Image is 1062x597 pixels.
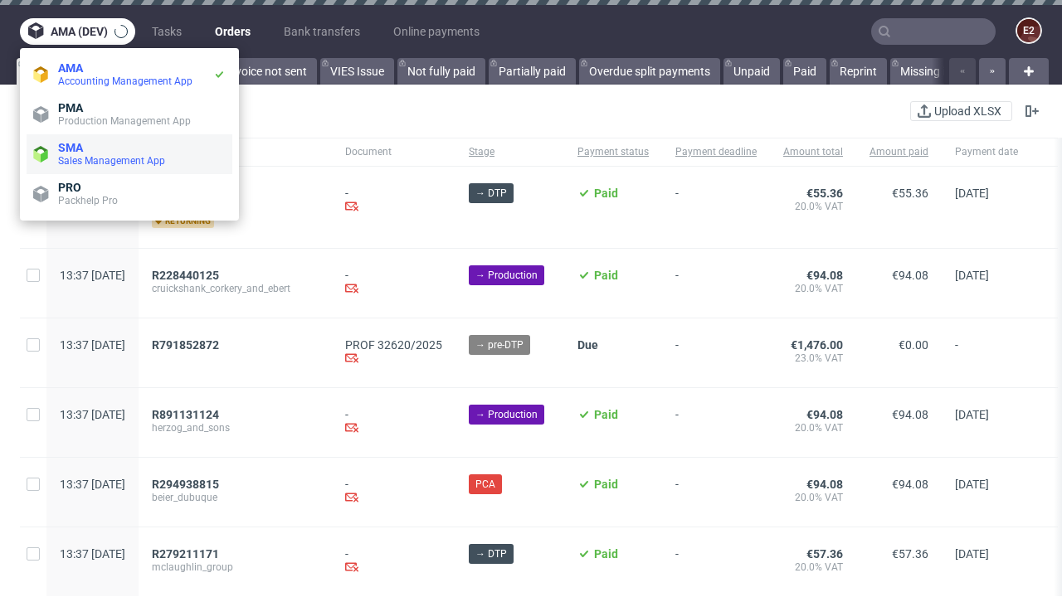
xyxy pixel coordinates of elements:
span: [DATE] [955,187,989,200]
a: PMAProduction Management App [27,95,232,134]
span: [DATE] [955,408,989,421]
a: Orders [205,18,261,45]
span: → DTP [475,186,507,201]
span: €1,476.00 [791,338,843,352]
span: €94.08 [806,408,843,421]
div: - [345,547,442,576]
span: → pre-DTP [475,337,524,352]
a: Unpaid [723,58,780,85]
figcaption: e2 [1017,19,1040,42]
a: R891131124 [152,408,222,421]
span: - [675,547,757,576]
a: Invoice not sent [216,58,317,85]
span: Paid [594,547,618,561]
span: €94.08 [892,478,928,491]
span: Paid [594,408,618,421]
span: Paid [594,478,618,491]
a: Paid [783,58,826,85]
span: PRO [58,181,81,194]
span: 13:37 [DATE] [60,478,125,491]
a: Tasks [142,18,192,45]
span: €94.08 [806,269,843,282]
a: R228440125 [152,269,222,282]
span: 23.0% VAT [783,352,843,365]
span: 13:37 [DATE] [60,547,125,561]
span: Paid [594,269,618,282]
span: Amount total [783,145,843,159]
span: Payment deadline [675,145,757,159]
a: Not fully paid [397,58,485,85]
div: - [345,408,442,437]
span: 13:37 [DATE] [60,269,125,282]
span: €57.36 [806,547,843,561]
span: - [675,269,757,298]
span: Due [577,338,598,352]
span: - [955,338,1018,367]
span: Accounting Management App [58,75,192,87]
span: AMA [58,61,83,75]
span: ama (dev) [51,26,108,37]
a: SMASales Management App [27,134,232,174]
span: Amount paid [870,145,928,159]
span: 20.0% VAT [783,561,843,574]
span: Upload XLSX [931,105,1005,117]
span: → Production [475,407,538,422]
span: R294938815 [152,478,219,491]
a: All [17,58,64,85]
a: R279211171 [152,547,222,561]
span: Sales Management App [58,155,165,167]
span: 20.0% VAT [783,282,843,295]
button: ama (dev) [20,18,135,45]
span: [DATE] [955,478,989,491]
div: - [345,478,442,507]
span: R791852872 [152,338,219,352]
span: €55.36 [806,187,843,200]
a: PROF 32620/2025 [345,338,442,352]
span: R891131124 [152,408,219,421]
span: 13:37 [DATE] [60,338,125,352]
span: - [675,187,757,228]
span: 20.0% VAT [783,421,843,434]
a: PROPackhelp Pro [27,174,232,214]
span: beier_dubuque [152,491,319,504]
a: Partially paid [489,58,576,85]
div: - [345,187,442,216]
a: R791852872 [152,338,222,352]
span: - [675,408,757,437]
span: Paid [594,187,618,200]
span: → DTP [475,546,507,561]
a: Online payments [383,18,490,45]
span: returning [152,215,214,228]
span: €94.08 [892,408,928,421]
span: → Production [475,268,538,283]
span: €94.08 [806,478,843,491]
span: €94.08 [892,269,928,282]
span: €57.36 [892,547,928,561]
span: 20.0% VAT [783,200,843,213]
span: cruickshank_corkery_and_ebert [152,282,319,295]
a: VIES Issue [320,58,394,85]
div: - [345,269,442,298]
span: [DATE] [955,269,989,282]
span: herzog_and_sons [152,421,319,434]
button: Upload XLSX [910,101,1012,121]
span: Payment date [955,145,1018,159]
a: Bank transfers [274,18,370,45]
span: R279211171 [152,547,219,561]
span: Production Management App [58,115,191,127]
span: mclaughlin_group [152,561,319,574]
span: SMA [58,141,83,154]
span: Payment status [577,145,649,159]
a: R294938815 [152,478,222,491]
span: 13:37 [DATE] [60,408,125,421]
span: 20.0% VAT [783,491,843,504]
a: Overdue split payments [579,58,720,85]
span: [DATE] [955,547,989,561]
span: R228440125 [152,269,219,282]
span: Document [345,145,442,159]
span: Stage [469,145,551,159]
a: Reprint [830,58,887,85]
span: - [675,338,757,367]
span: Packhelp Pro [58,195,118,206]
span: €0.00 [899,338,928,352]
